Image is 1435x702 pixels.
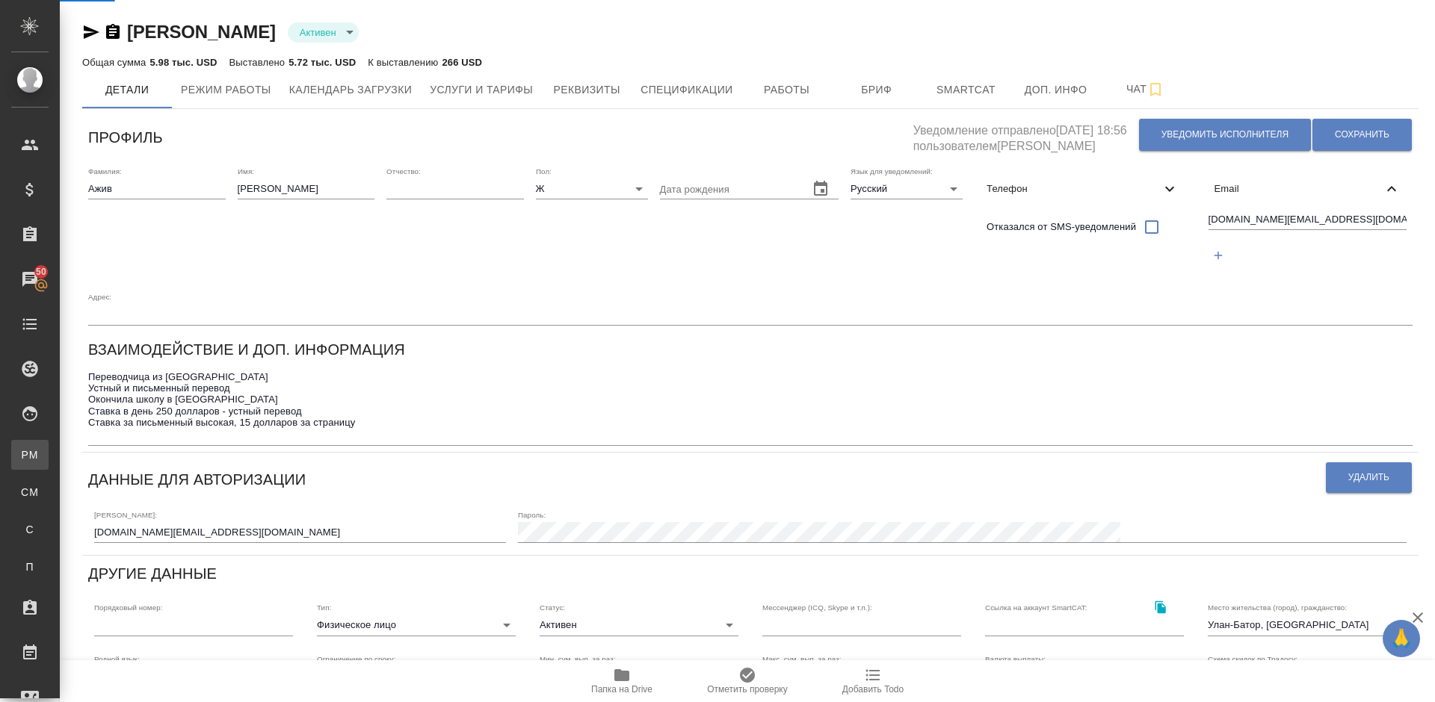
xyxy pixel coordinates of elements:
[1203,173,1413,205] div: Email
[987,181,1160,196] span: Телефон
[317,604,331,612] label: Тип:
[1383,620,1420,657] button: 🙏
[1147,81,1164,99] svg: Подписаться
[1312,119,1412,151] button: Сохранить
[442,57,482,68] p: 266 USD
[289,81,413,99] span: Календарь загрузки
[82,23,100,41] button: Скопировать ссылку для ЯМессенджера
[88,562,217,585] h6: Другие данные
[1326,462,1412,493] button: Удалить
[295,26,341,39] button: Активен
[149,57,217,68] p: 5.98 тыс. USD
[88,371,1413,441] textarea: Переводчица из [GEOGRAPHIC_DATA] Устный и письменный перевод Окончила школу в [GEOGRAPHIC_DATA] С...
[987,220,1136,234] span: Отказался от SMS-уведомлений
[975,173,1190,205] div: Телефон
[1335,128,1389,141] span: Сохранить
[368,57,442,68] p: К выставлению
[1145,591,1176,622] button: Скопировать ссылку
[851,167,933,175] label: Язык для уведомлений:
[386,167,421,175] label: Отчество:
[536,178,648,199] div: Ж
[94,604,162,612] label: Порядковый номер:
[19,522,41,537] span: С
[11,477,49,507] a: CM
[19,485,41,500] span: CM
[104,23,122,41] button: Скопировать ссылку
[841,81,913,99] span: Бриф
[707,684,787,695] span: Отметить проверку
[751,81,823,99] span: Работы
[94,655,140,662] label: Родной язык:
[1215,181,1383,196] span: Email
[88,338,405,361] h6: Взаимодействие и доп. информация
[762,655,842,662] label: Макс. сум. вып. за раз:
[685,660,810,702] button: Отметить проверку
[1208,604,1347,612] label: Место жительства (город), гражданство:
[641,81,732,99] span: Спецификации
[238,167,254,175] label: Имя:
[1203,240,1234,270] button: Добавить
[19,447,41,462] span: PM
[851,178,963,199] div: Русский
[540,655,616,662] label: Мин. сум. вып. за раз:
[1161,128,1289,141] span: Уведомить исполнителя
[181,81,271,99] span: Режим работы
[559,660,685,702] button: Папка на Drive
[88,293,111,301] label: Адрес:
[540,615,738,636] div: Активен
[19,559,41,574] span: П
[82,57,149,68] p: Общая сумма
[985,655,1046,662] label: Валюта выплаты:
[985,604,1087,612] label: Ссылка на аккаунт SmartCAT:
[536,167,552,175] label: Пол:
[1348,471,1389,484] span: Удалить
[11,440,49,470] a: PM
[88,167,122,175] label: Фамилия:
[551,81,623,99] span: Реквизиты
[430,81,533,99] span: Услуги и тарифы
[931,81,1002,99] span: Smartcat
[94,511,157,518] label: [PERSON_NAME]:
[288,57,356,68] p: 5.72 тыс. USD
[762,604,872,612] label: Мессенджер (ICQ, Skype и т.п.):
[1389,623,1414,654] span: 🙏
[317,655,395,662] label: Ограничение по сроку:
[810,660,936,702] button: Добавить Todo
[229,57,289,68] p: Выставлено
[1020,81,1092,99] span: Доп. инфо
[1139,119,1311,151] button: Уведомить исполнителя
[11,515,49,544] a: С
[11,552,49,582] a: П
[1208,655,1297,662] label: Схема скидок по Традосу:
[88,468,306,491] h6: Данные для авторизации
[317,615,516,636] div: Физическое лицо
[913,115,1138,155] h5: Уведомление отправлено [DATE] 18:56 пользователем [PERSON_NAME]
[91,81,163,99] span: Детали
[27,264,55,279] span: 50
[288,22,359,43] div: Активен
[591,684,652,695] span: Папка на Drive
[4,261,56,298] a: 50
[1110,80,1182,99] span: Чат
[88,125,163,149] h6: Профиль
[518,511,546,518] label: Пароль:
[842,684,904,695] span: Добавить Todo
[540,604,565,612] label: Статус:
[127,22,276,42] a: [PERSON_NAME]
